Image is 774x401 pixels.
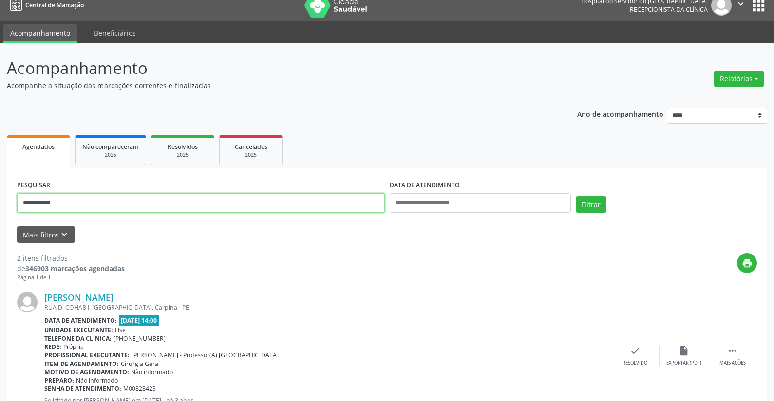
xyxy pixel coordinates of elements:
[235,143,267,151] span: Cancelados
[44,360,119,368] b: Item de agendamento:
[7,80,539,91] p: Acompanhe a situação das marcações correntes e finalizadas
[679,346,689,356] i: insert_drive_file
[666,360,701,366] div: Exportar (PDF)
[3,24,77,43] a: Acompanhamento
[742,258,753,269] i: print
[576,196,606,213] button: Filtrar
[44,343,61,351] b: Rede:
[44,368,129,376] b: Motivo de agendamento:
[7,56,539,80] p: Acompanhamento
[727,346,738,356] i: 
[17,273,125,282] div: Página 1 de 1
[44,376,74,384] b: Preparo:
[17,263,125,273] div: de
[123,384,156,393] span: M00828423
[82,143,139,151] span: Não compareceram
[630,5,708,14] span: Recepcionista da clínica
[390,178,460,193] label: DATA DE ATENDIMENTO
[577,108,663,120] p: Ano de acompanhamento
[17,253,125,263] div: 2 itens filtrados
[17,226,75,243] button: Mais filtroskeyboard_arrow_down
[113,334,166,343] span: [PHONE_NUMBER]
[25,264,125,273] strong: 346903 marcações agendadas
[131,368,173,376] span: Não informado
[87,24,143,41] a: Beneficiários
[76,376,118,384] span: Não informado
[17,292,38,312] img: img
[227,151,275,159] div: 2025
[623,360,647,366] div: Resolvido
[630,346,641,356] i: check
[737,253,757,273] button: print
[158,151,207,159] div: 2025
[82,151,139,159] div: 2025
[119,315,160,326] span: [DATE] 14:00
[63,343,84,351] span: Própria
[59,229,70,240] i: keyboard_arrow_down
[44,316,117,325] b: Data de atendimento:
[17,178,50,193] label: PESQUISAR
[22,143,55,151] span: Agendados
[719,360,746,366] div: Mais ações
[714,71,764,87] button: Relatórios
[44,351,130,359] b: Profissional executante:
[44,326,113,334] b: Unidade executante:
[168,143,198,151] span: Resolvidos
[115,326,126,334] span: Hse
[121,360,160,368] span: Cirurgia Geral
[44,303,611,311] div: RUA D, COHAB I, [GEOGRAPHIC_DATA], Carpina - PE
[25,1,84,9] span: Central de Marcação
[132,351,279,359] span: [PERSON_NAME] - Professor(A) [GEOGRAPHIC_DATA]
[44,292,113,303] a: [PERSON_NAME]
[44,384,121,393] b: Senha de atendimento:
[44,334,112,343] b: Telefone da clínica:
